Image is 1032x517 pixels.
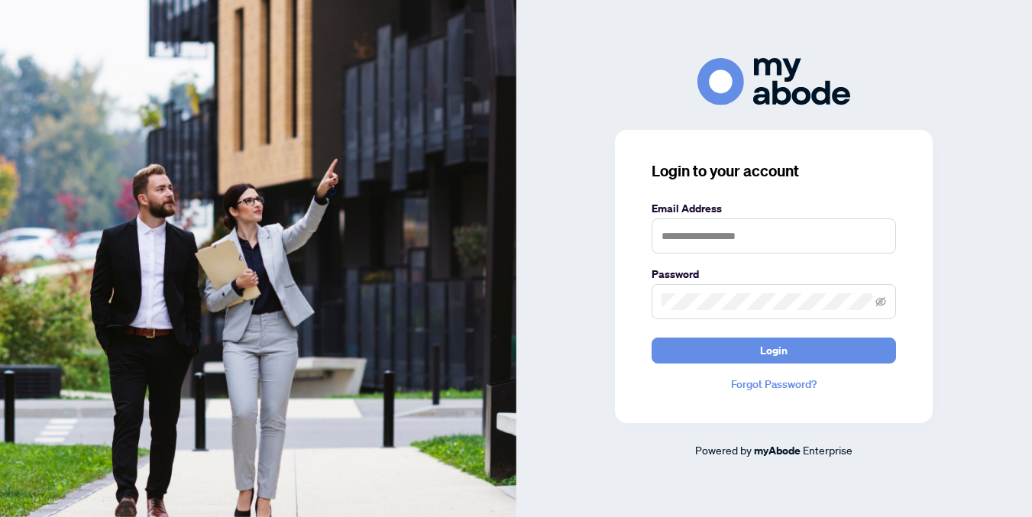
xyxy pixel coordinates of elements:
[652,160,896,182] h3: Login to your account
[652,338,896,364] button: Login
[695,443,752,457] span: Powered by
[697,58,850,105] img: ma-logo
[652,200,896,217] label: Email Address
[875,296,886,307] span: eye-invisible
[754,442,801,459] a: myAbode
[760,338,788,363] span: Login
[803,443,852,457] span: Enterprise
[652,376,896,393] a: Forgot Password?
[652,266,896,283] label: Password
